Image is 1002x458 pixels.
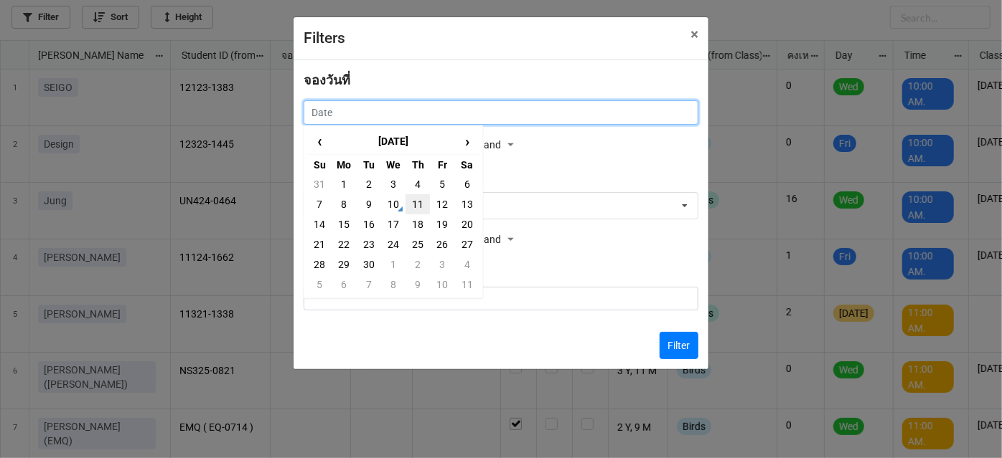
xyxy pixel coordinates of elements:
[406,154,430,174] th: Th
[304,70,350,90] label: จองวันที่
[430,275,454,295] td: 10
[357,194,381,214] td: 9
[357,234,381,254] td: 23
[332,129,454,155] th: [DATE]
[406,194,430,214] td: 11
[455,194,479,214] td: 13
[357,275,381,295] td: 7
[381,254,406,275] td: 1
[307,275,332,295] td: 5
[307,154,332,174] th: Su
[357,254,381,275] td: 30
[455,234,479,254] td: 27
[484,229,518,251] div: and
[406,234,430,254] td: 25
[332,214,356,234] td: 15
[430,194,454,214] td: 12
[456,130,479,153] span: ›
[430,174,454,194] td: 5
[307,214,332,234] td: 14
[332,234,356,254] td: 22
[660,332,698,359] button: Filter
[430,214,454,234] td: 19
[406,174,430,194] td: 4
[455,154,479,174] th: Sa
[406,214,430,234] td: 18
[357,174,381,194] td: 2
[484,135,518,156] div: and
[381,234,406,254] td: 24
[455,214,479,234] td: 20
[307,194,332,214] td: 7
[332,194,356,214] td: 8
[304,100,698,125] input: Date
[381,154,406,174] th: We
[455,174,479,194] td: 6
[381,194,406,214] td: 10
[307,234,332,254] td: 21
[332,154,356,174] th: Mo
[455,254,479,275] td: 4
[430,234,454,254] td: 26
[307,174,332,194] td: 31
[406,254,430,275] td: 2
[308,130,331,153] span: ‹
[690,26,698,43] span: ×
[381,275,406,295] td: 8
[430,254,454,275] td: 3
[430,154,454,174] th: Fr
[304,27,659,50] div: Filters
[357,154,381,174] th: Tu
[332,174,356,194] td: 1
[455,275,479,295] td: 11
[381,174,406,194] td: 3
[406,275,430,295] td: 9
[381,214,406,234] td: 17
[307,254,332,275] td: 28
[357,214,381,234] td: 16
[332,254,356,275] td: 29
[332,275,356,295] td: 6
